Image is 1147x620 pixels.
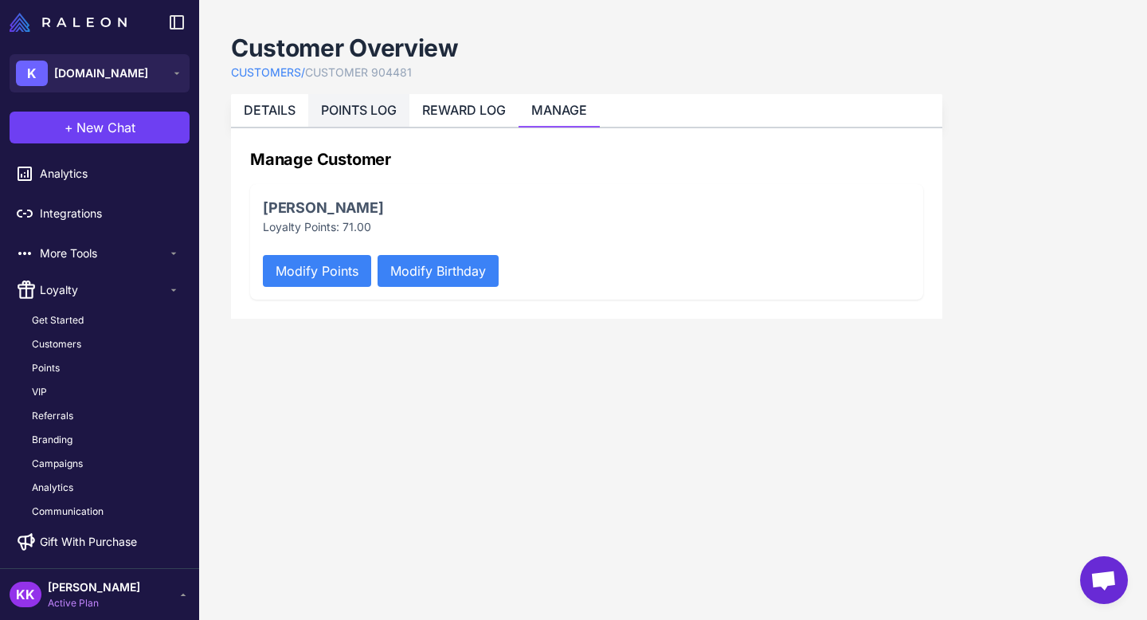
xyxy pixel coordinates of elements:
[19,453,193,474] a: Campaigns
[244,102,296,118] a: DETAILS
[19,334,193,355] a: Customers
[40,165,180,182] span: Analytics
[40,205,180,222] span: Integrations
[19,501,193,522] a: Communication
[19,310,193,331] a: Get Started
[6,157,193,190] a: Analytics
[32,433,72,447] span: Branding
[32,481,73,495] span: Analytics
[6,197,193,230] a: Integrations
[301,65,305,79] span: /
[32,457,83,471] span: Campaigns
[32,361,60,375] span: Points
[263,218,910,236] p: Loyalty Points: 71.00
[1080,556,1128,604] a: Open chat
[531,102,587,118] a: MANAGE
[40,245,167,262] span: More Tools
[32,409,73,423] span: Referrals
[10,13,127,32] img: Raleon Logo
[65,118,73,137] span: +
[10,54,190,92] button: K[DOMAIN_NAME]
[19,430,193,450] a: Branding
[422,102,506,118] a: REWARD LOG
[10,112,190,143] button: +New Chat
[305,64,412,81] a: CUSTOMER 904481
[10,582,41,607] div: KK
[231,64,305,81] a: CUSTOMERS/
[40,281,167,299] span: Loyalty
[19,477,193,498] a: Analytics
[263,197,910,218] h3: [PERSON_NAME]
[19,382,193,402] a: VIP
[231,32,459,64] h1: Customer Overview
[40,533,137,551] span: Gift With Purchase
[48,596,140,610] span: Active Plan
[32,504,104,519] span: Communication
[32,385,47,399] span: VIP
[54,65,148,82] span: [DOMAIN_NAME]
[263,255,371,287] button: Modify Points
[32,313,84,328] span: Get Started
[32,337,81,351] span: Customers
[48,579,140,596] span: [PERSON_NAME]
[76,118,135,137] span: New Chat
[378,255,499,287] button: Modify Birthday
[19,358,193,379] a: Points
[19,406,193,426] a: Referrals
[321,102,397,118] a: POINTS LOG
[6,525,193,559] a: Gift With Purchase
[250,147,923,171] h2: Manage Customer
[16,61,48,86] div: K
